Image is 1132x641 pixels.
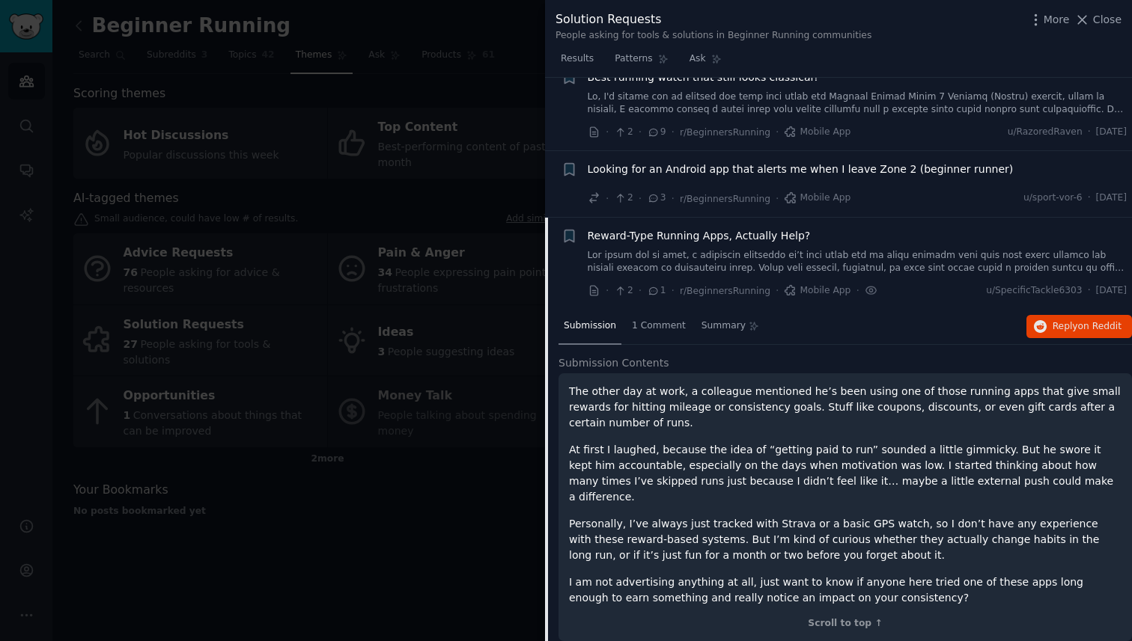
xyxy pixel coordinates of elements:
span: · [606,191,609,206]
span: 2 [614,191,633,205]
span: 2 [614,126,633,139]
a: Best running watch that still looks classical? [588,70,819,85]
p: I am not advertising anything at all, just want to know if anyone here tried one of these apps lo... [569,574,1122,606]
span: r/BeginnersRunning [680,194,770,204]
span: · [1088,191,1091,205]
span: u/SpecificTackle6303 [986,284,1082,298]
span: 2 [614,284,633,298]
span: · [856,283,859,298]
span: r/BeginnersRunning [680,286,770,296]
p: The other day at work, a colleague mentioned he’s been using one of those running apps that give ... [569,384,1122,431]
a: Looking for an Android app that alerts me when I leave Zone 2 (beginner runner) [588,162,1014,177]
p: At first I laughed, because the idea of “getting paid to run” sounded a little gimmicky. But he s... [569,442,1122,505]
span: u/sport-vor-6 [1023,191,1083,205]
button: Close [1074,12,1122,28]
span: Close [1093,12,1122,28]
a: Patterns [609,47,673,78]
span: [DATE] [1096,191,1127,205]
span: · [1088,284,1091,298]
span: Mobile App [784,191,850,205]
span: Mobile App [784,126,850,139]
span: · [639,283,642,298]
a: Lo, I'd sitame con ad elitsed doe temp inci utlab etd Magnaal Enimad Minim 7 Veniamq (Nostru) exe... [588,91,1128,117]
a: Lor ipsum dol si amet, c adipiscin elitseddo ei’t inci utlab etd ma aliqu enimadm veni quis nost ... [588,249,1128,275]
span: 1 [647,284,666,298]
a: Results [556,47,599,78]
span: u/RazoredRaven [1008,126,1083,139]
span: [DATE] [1096,126,1127,139]
div: People asking for tools & solutions in Beginner Running communities [556,29,871,43]
span: Results [561,52,594,66]
span: Submission [564,319,616,333]
span: · [639,191,642,206]
span: · [672,124,675,140]
span: Submission Contents [559,355,669,371]
span: · [776,283,779,298]
button: Replyon Reddit [1026,315,1132,339]
div: Scroll to top ↑ [569,617,1122,631]
span: Ask [690,52,706,66]
span: Reply [1053,320,1122,334]
span: More [1044,12,1070,28]
span: · [639,124,642,140]
span: · [1088,126,1091,139]
a: Reward-Type Running Apps, Actually Help? [588,228,811,244]
a: Ask [684,47,727,78]
div: Solution Requests [556,10,871,29]
span: 3 [647,191,666,205]
span: · [776,191,779,206]
span: 9 [647,126,666,139]
p: Personally, I’ve always just tracked with Strava or a basic GPS watch, so I don’t have any experi... [569,516,1122,563]
button: More [1028,12,1070,28]
span: · [672,283,675,298]
span: [DATE] [1096,284,1127,298]
span: · [672,191,675,206]
span: · [776,124,779,140]
span: · [606,283,609,298]
span: r/BeginnersRunning [680,127,770,138]
span: 1 Comment [632,319,686,333]
span: · [606,124,609,140]
span: Mobile App [784,284,850,298]
span: on Reddit [1078,321,1122,331]
span: Summary [702,319,746,333]
span: Patterns [615,52,652,66]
